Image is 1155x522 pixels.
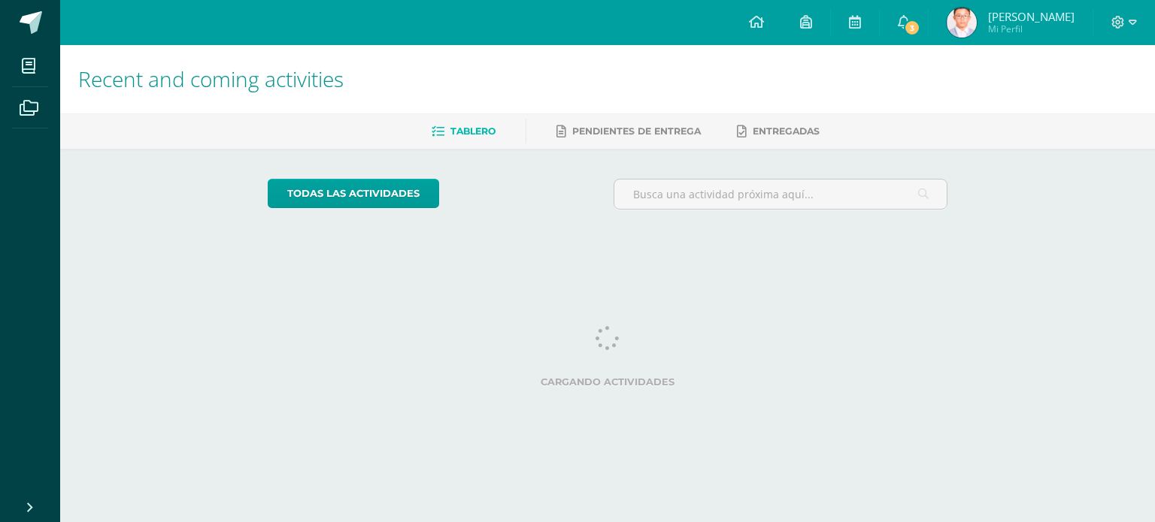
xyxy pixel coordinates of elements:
[988,9,1075,24] span: [PERSON_NAME]
[432,119,496,143] a: Tablero
[268,179,439,208] a: todas las Actividades
[904,20,920,36] span: 3
[450,125,496,137] span: Tablero
[614,180,947,209] input: Busca una actividad próxima aquí...
[947,8,977,38] img: 5895d0155528803d831cf451b55b8c09.png
[78,65,344,93] span: Recent and coming activities
[737,119,820,143] a: Entregadas
[753,125,820,137] span: Entregadas
[556,119,701,143] a: Pendientes de entrega
[572,125,701,137] span: Pendientes de entrega
[988,23,1075,35] span: Mi Perfil
[268,376,948,388] label: Cargando actividades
